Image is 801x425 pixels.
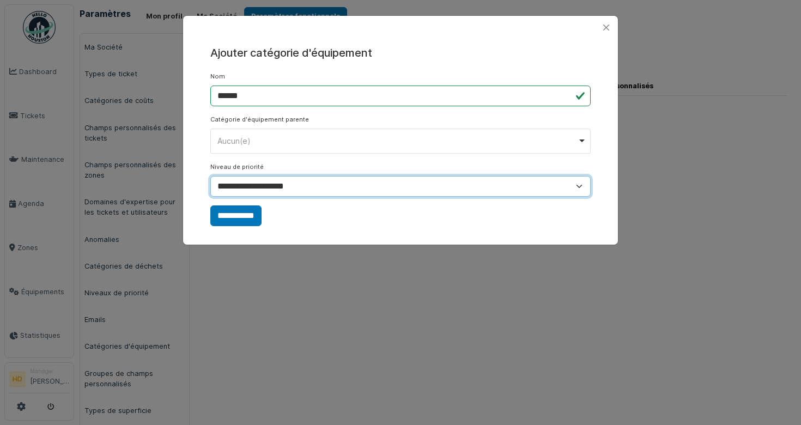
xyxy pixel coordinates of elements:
label: Niveau de priorité [210,162,264,172]
label: Catégorie d'équipement parente [210,115,309,124]
label: Nom [210,72,225,81]
div: Aucun(e) [217,135,578,147]
button: Close [599,20,614,35]
h5: Ajouter catégorie d'équipement [210,45,591,61]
